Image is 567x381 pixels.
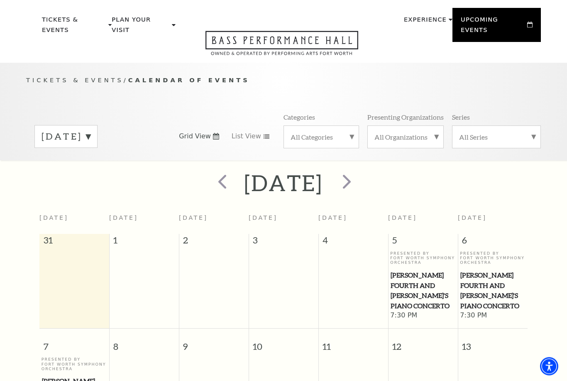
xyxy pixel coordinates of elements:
span: 7 [39,329,109,358]
div: Accessibility Menu [540,357,558,376]
p: Experience [404,15,447,30]
label: [DATE] [42,130,90,143]
span: 9 [179,329,249,358]
button: prev [206,169,236,198]
span: 13 [458,329,528,358]
span: [DATE] [318,215,347,221]
h2: [DATE] [244,170,323,197]
label: All Organizations [374,133,437,142]
span: 10 [249,329,318,358]
span: Tickets & Events [26,77,124,84]
span: Calendar of Events [128,77,250,84]
span: 1 [110,234,179,251]
span: [DATE] [458,215,487,221]
span: [DATE] [249,215,278,221]
label: All Series [459,133,534,142]
p: Presented By Fort Worth Symphony Orchestra [42,357,107,371]
span: [DATE] [109,215,138,221]
p: Presented By Fort Worth Symphony Orchestra [390,251,456,265]
p: Upcoming Events [461,15,525,40]
span: 2 [179,234,249,251]
p: Series [452,113,470,122]
span: 3 [249,234,318,251]
span: [PERSON_NAME] Fourth and [PERSON_NAME]'s Piano Concerto [391,270,455,312]
span: 11 [319,329,388,358]
span: 6 [458,234,528,251]
p: Presenting Organizations [367,113,444,122]
label: All Categories [291,133,352,142]
p: Presented By Fort Worth Symphony Orchestra [460,251,525,265]
span: [PERSON_NAME] Fourth and [PERSON_NAME]'s Piano Concerto [460,270,525,312]
span: [DATE] [388,215,417,221]
button: next [331,169,361,198]
p: Plan Your Visit [112,15,170,40]
span: 8 [110,329,179,358]
span: 5 [389,234,458,251]
span: 7:30 PM [460,312,525,321]
p: Categories [283,113,315,122]
span: 7:30 PM [390,312,456,321]
p: Tickets & Events [42,15,106,40]
span: 31 [39,234,109,251]
p: / [26,76,541,86]
span: 4 [319,234,388,251]
span: 12 [389,329,458,358]
a: Open this option [176,31,388,63]
span: List View [232,132,261,141]
span: [DATE] [179,215,208,221]
span: [DATE] [39,215,68,221]
span: Grid View [179,132,211,141]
